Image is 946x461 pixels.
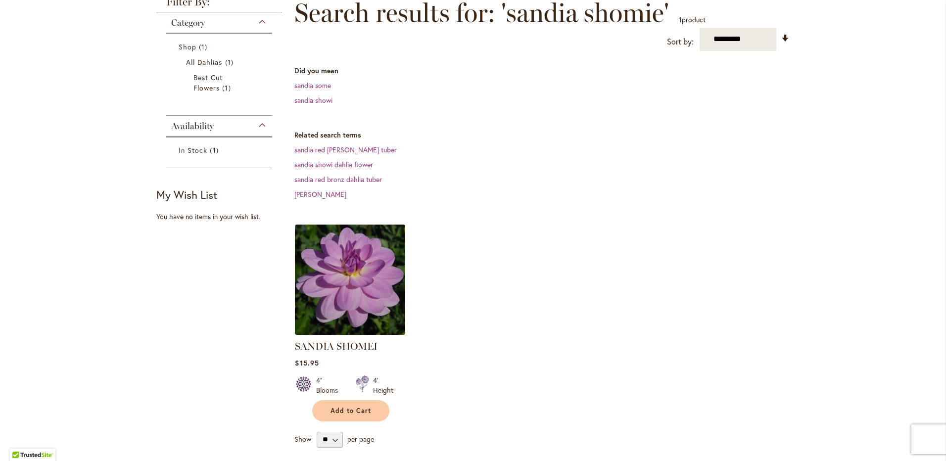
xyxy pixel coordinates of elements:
[294,95,332,105] a: sandia showi
[292,222,408,337] img: SANDIA SHOMEI
[294,434,311,443] span: Show
[294,66,790,76] dt: Did you mean
[295,358,319,368] span: $15.95
[294,130,790,140] dt: Related search terms
[312,400,389,421] button: Add to Cart
[210,145,221,155] span: 1
[294,175,382,184] a: sandia red bronz dahlia tuber
[186,57,223,67] span: All Dahlias
[679,15,682,24] span: 1
[667,33,694,51] label: Sort by:
[156,187,217,202] strong: My Wish List
[7,426,35,454] iframe: Launch Accessibility Center
[347,434,374,443] span: per page
[373,375,393,395] div: 4' Height
[225,57,236,67] span: 1
[186,57,255,67] a: All Dahlias
[295,340,378,352] a: SANDIA SHOMEI
[316,375,344,395] div: 4" Blooms
[331,407,371,415] span: Add to Cart
[193,73,223,92] span: Best Cut Flowers
[171,121,214,132] span: Availability
[295,327,405,337] a: SANDIA SHOMEI
[294,189,346,199] a: [PERSON_NAME]
[179,42,196,51] span: Shop
[679,12,706,28] p: product
[294,160,373,169] a: sandia showi dahlia flower
[193,72,247,93] a: Best Cut Flowers
[222,83,233,93] span: 1
[199,42,210,52] span: 1
[179,145,207,155] span: In Stock
[179,42,262,52] a: Shop
[156,212,288,222] div: You have no items in your wish list.
[294,145,397,154] a: sandia red [PERSON_NAME] tuber
[171,17,205,28] span: Category
[179,145,262,155] a: In Stock 1
[294,81,331,90] a: sandia some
